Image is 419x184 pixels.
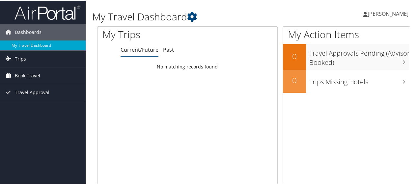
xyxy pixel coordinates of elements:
h2: 0 [283,74,306,85]
h3: Trips Missing Hotels [309,73,410,86]
span: Travel Approval [15,84,49,100]
a: 0Travel Approvals Pending (Advisor Booked) [283,43,410,69]
h1: My Travel Dashboard [92,9,307,23]
td: No matching records found [98,60,277,72]
span: Book Travel [15,67,40,83]
a: 0Trips Missing Hotels [283,69,410,92]
h2: 0 [283,50,306,61]
h1: My Trips [102,27,197,41]
a: [PERSON_NAME] [363,3,415,23]
img: airportal-logo.png [14,4,80,20]
h1: My Action Items [283,27,410,41]
h3: Travel Approvals Pending (Advisor Booked) [309,45,410,66]
span: [PERSON_NAME] [368,10,408,17]
a: Current/Future [121,45,158,53]
span: Dashboards [15,23,42,40]
a: Past [163,45,174,53]
span: Trips [15,50,26,66]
